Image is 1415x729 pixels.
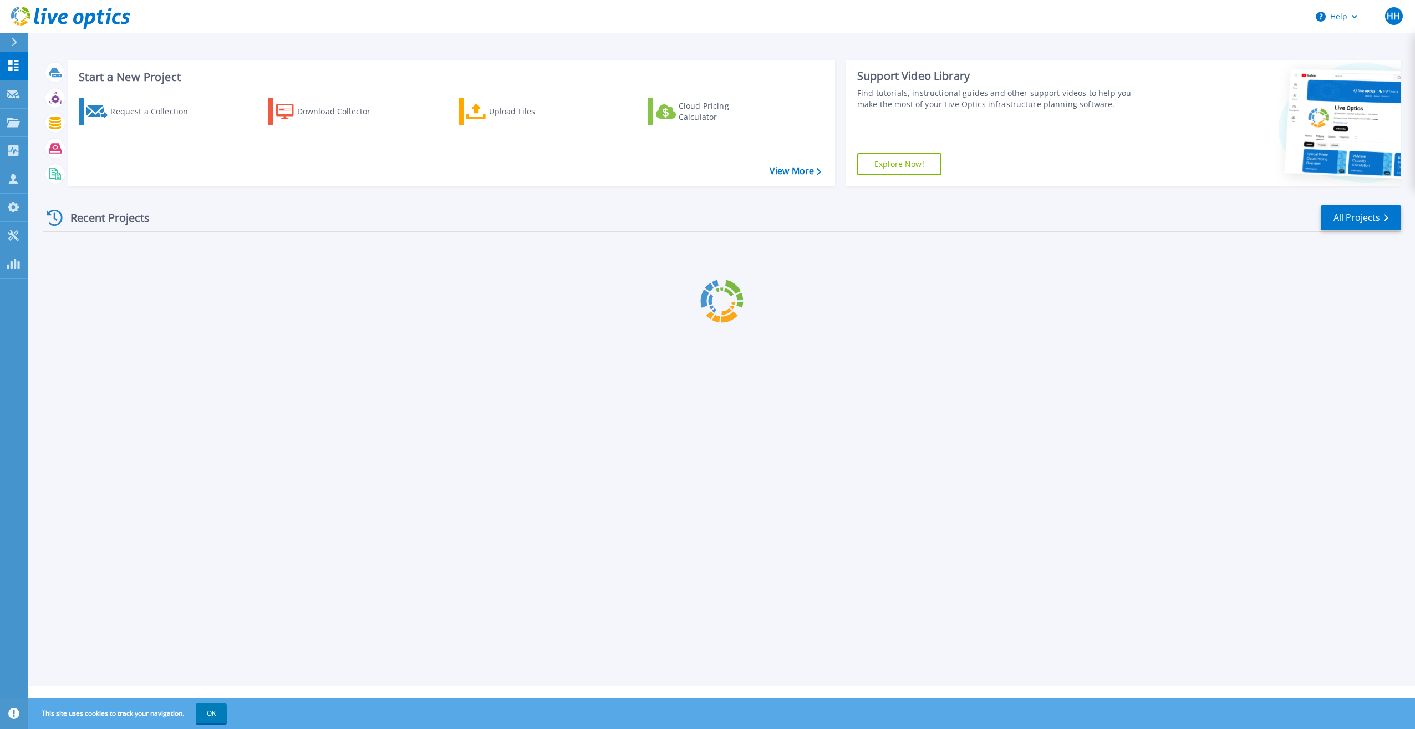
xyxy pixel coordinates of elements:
div: Cloud Pricing Calculator [679,100,767,123]
span: This site uses cookies to track your navigation. [30,703,227,723]
a: Request a Collection [79,98,202,125]
a: View More [770,166,821,176]
div: Download Collector [297,100,386,123]
div: Recent Projects [43,204,165,231]
a: Upload Files [459,98,582,125]
a: Explore Now! [857,153,941,175]
button: OK [196,703,227,723]
a: Download Collector [268,98,392,125]
div: Upload Files [489,100,578,123]
div: Support Video Library [857,69,1144,83]
span: HH [1387,12,1400,21]
div: Find tutorials, instructional guides and other support videos to help you make the most of your L... [857,88,1144,110]
a: All Projects [1321,205,1401,230]
div: Request a Collection [110,100,199,123]
a: Cloud Pricing Calculator [648,98,772,125]
h3: Start a New Project [79,71,821,83]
